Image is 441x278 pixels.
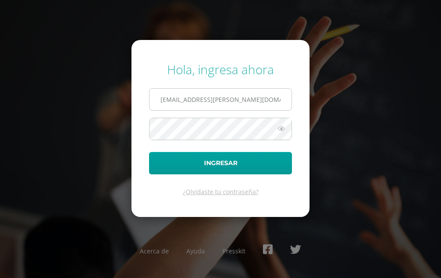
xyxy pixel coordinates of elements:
a: Ayuda [186,247,205,255]
a: Acerca de [140,247,169,255]
a: ¿Olvidaste tu contraseña? [183,188,259,196]
div: Hola, ingresa ahora [149,61,292,78]
input: Correo electrónico o usuario [149,89,292,110]
button: Ingresar [149,152,292,174]
a: Presskit [222,247,245,255]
